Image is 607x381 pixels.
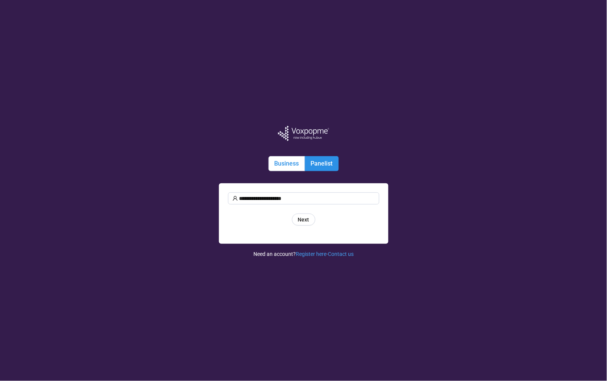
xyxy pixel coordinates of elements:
a: Register here [296,251,326,257]
button: Next [292,214,315,226]
span: Next [298,215,309,224]
span: user [233,196,238,201]
a: Contact us [328,251,354,257]
span: Business [275,160,299,167]
div: Need an account? · [253,244,354,258]
span: Panelist [311,160,333,167]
